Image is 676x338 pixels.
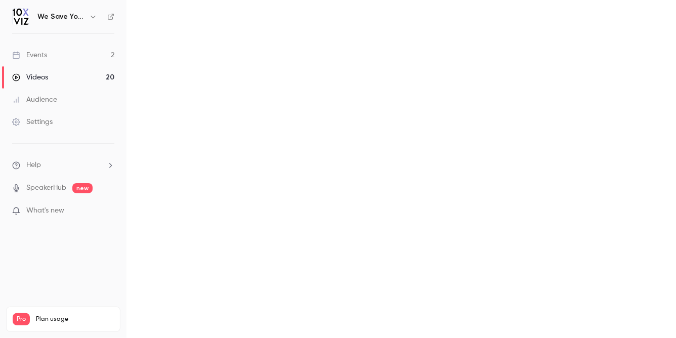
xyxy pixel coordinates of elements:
[12,50,47,60] div: Events
[12,117,53,127] div: Settings
[26,205,64,216] span: What's new
[37,12,85,22] h6: We Save You Time!
[13,313,30,325] span: Pro
[12,72,48,82] div: Videos
[13,9,29,25] img: We Save You Time!
[12,95,57,105] div: Audience
[36,315,114,323] span: Plan usage
[26,160,41,171] span: Help
[72,183,93,193] span: new
[26,183,66,193] a: SpeakerHub
[102,206,114,216] iframe: Noticeable Trigger
[12,160,114,171] li: help-dropdown-opener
